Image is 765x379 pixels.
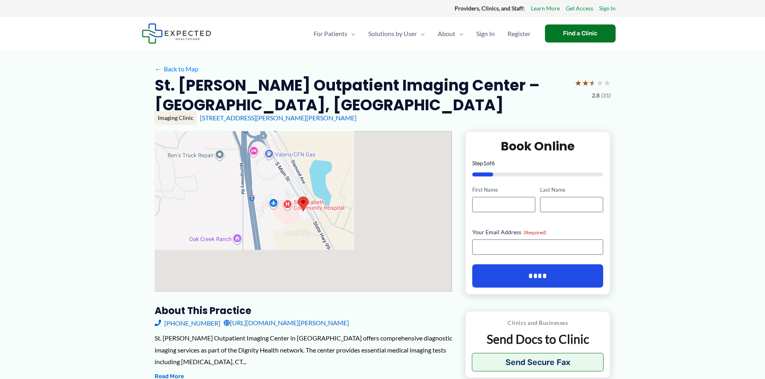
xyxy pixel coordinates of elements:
[501,20,537,48] a: Register
[438,20,455,48] span: About
[155,332,452,368] div: St. [PERSON_NAME] Outpatient Imaging Center in [GEOGRAPHIC_DATA] offers comprehensive diagnostic ...
[566,3,593,14] a: Get Access
[540,186,603,194] label: Last Name
[531,3,560,14] a: Learn More
[155,65,162,73] span: ←
[472,138,604,154] h2: Book Online
[200,114,357,122] a: [STREET_ADDRESS][PERSON_NAME][PERSON_NAME]
[472,160,604,166] p: Step of
[472,331,604,347] p: Send Docs to Clinic
[472,228,604,236] label: Your Email Address
[483,160,486,166] span: 1
[545,24,616,43] a: Find a Clinic
[362,20,431,48] a: Solutions by UserMenu Toggle
[589,75,596,90] span: ★
[596,75,604,90] span: ★
[472,186,535,194] label: First Name
[524,229,547,235] span: (Required)
[476,20,495,48] span: Sign In
[224,317,349,329] a: [URL][DOMAIN_NAME][PERSON_NAME]
[470,20,501,48] a: Sign In
[492,160,495,166] span: 6
[431,20,470,48] a: AboutMenu Toggle
[455,5,525,12] strong: Providers, Clinics, and Staff:
[455,20,463,48] span: Menu Toggle
[368,20,417,48] span: Solutions by User
[604,75,611,90] span: ★
[417,20,425,48] span: Menu Toggle
[599,3,616,14] a: Sign In
[508,20,530,48] span: Register
[155,317,220,329] a: [PHONE_NUMBER]
[592,90,600,101] span: 2.8
[472,353,604,371] button: Send Secure Fax
[307,20,537,48] nav: Primary Site Navigation
[155,304,452,317] h3: About this practice
[575,75,582,90] span: ★
[142,23,211,44] img: Expected Healthcare Logo - side, dark font, small
[582,75,589,90] span: ★
[307,20,362,48] a: For PatientsMenu Toggle
[472,318,604,328] p: Clinics and Businesses
[155,63,198,75] a: ←Back to Map
[347,20,355,48] span: Menu Toggle
[601,90,611,101] span: (31)
[155,111,197,125] div: Imaging Clinic
[155,75,568,115] h2: St. [PERSON_NAME] Outpatient Imaging Center – [GEOGRAPHIC_DATA], [GEOGRAPHIC_DATA]
[314,20,347,48] span: For Patients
